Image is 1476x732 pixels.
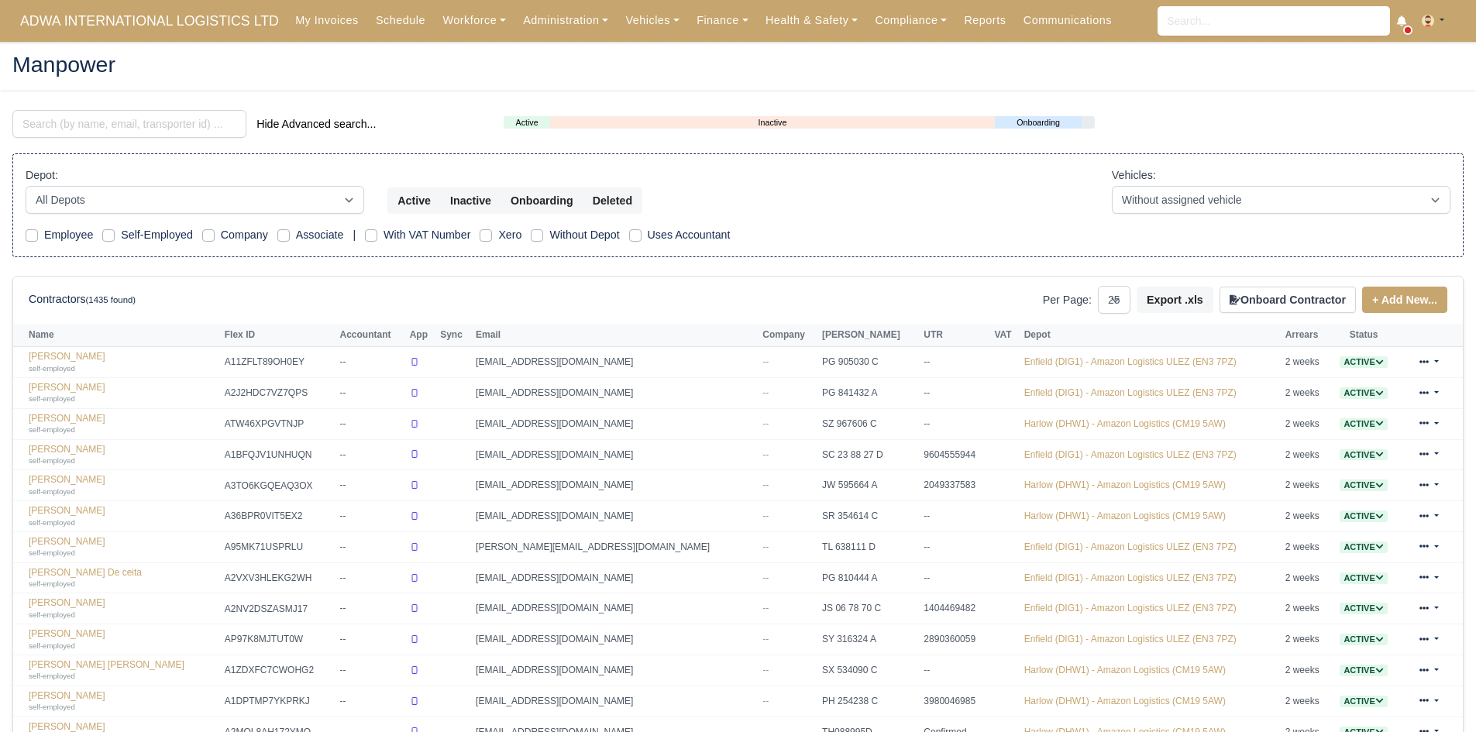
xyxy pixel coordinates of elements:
[549,226,619,244] label: Without Depot
[29,505,217,528] a: [PERSON_NAME] self-employed
[920,562,990,593] td: --
[818,408,920,439] td: SZ 967606 C
[1024,510,1226,521] a: Harlow (DHW1) - Amazon Logistics (CM19 5AW)
[1015,5,1121,36] a: Communications
[1024,665,1226,675] a: Harlow (DHW1) - Amazon Logistics (CM19 5AW)
[472,501,759,532] td: [EMAIL_ADDRESS][DOMAIN_NAME]
[221,439,336,470] td: A1BFQJV1UNHUQN
[757,5,867,36] a: Health & Safety
[866,5,955,36] a: Compliance
[29,659,217,682] a: [PERSON_NAME] [PERSON_NAME] self-employed
[1340,510,1387,522] span: Active
[688,5,757,36] a: Finance
[336,501,406,532] td: --
[1024,356,1237,367] a: Enfield (DIG1) - Amazon Logistics ULEZ (EN3 7PZ)
[818,501,920,532] td: SR 354614 C
[1340,665,1387,675] a: Active
[1340,696,1387,706] a: Active
[762,634,769,644] span: --
[221,470,336,501] td: A3TO6KGQEAQ3OX
[1340,418,1387,430] span: Active
[920,531,990,562] td: --
[1340,665,1387,676] span: Active
[221,408,336,439] td: ATW46XPGVTNJP
[762,603,769,613] span: --
[818,562,920,593] td: PG 810444 A
[920,655,990,686] td: --
[762,356,769,367] span: --
[336,324,406,347] th: Accountant
[1282,470,1331,501] td: 2 weeks
[472,470,759,501] td: [EMAIL_ADDRESS][DOMAIN_NAME]
[221,531,336,562] td: A95MK71USPRLU
[13,324,221,347] th: Name
[1282,531,1331,562] td: 2 weeks
[1282,378,1331,409] td: 2 weeks
[472,593,759,624] td: [EMAIL_ADDRESS][DOMAIN_NAME]
[920,408,990,439] td: --
[1024,449,1237,460] a: Enfield (DIG1) - Amazon Logistics ULEZ (EN3 7PZ)
[818,378,920,409] td: PG 841432 A
[387,187,441,214] button: Active
[29,382,217,404] a: [PERSON_NAME] self-employed
[221,624,336,655] td: AP97K8MJTUT0W
[29,597,217,620] a: [PERSON_NAME] self-employed
[1024,479,1226,490] a: Harlow (DHW1) - Amazon Logistics (CM19 5AW)
[762,510,769,521] span: --
[29,703,75,711] small: self-employed
[29,579,75,588] small: self-employed
[920,686,990,717] td: 3980046985
[472,408,759,439] td: [EMAIL_ADDRESS][DOMAIN_NAME]
[1340,479,1387,491] span: Active
[1340,449,1387,460] a: Active
[1024,541,1237,552] a: Enfield (DIG1) - Amazon Logistics ULEZ (EN3 7PZ)
[29,487,75,496] small: self-employed
[995,116,1082,129] a: Onboarding
[336,593,406,624] td: --
[1340,510,1387,521] a: Active
[472,378,759,409] td: [EMAIL_ADDRESS][DOMAIN_NAME]
[1340,387,1387,398] a: Active
[221,562,336,593] td: A2VXV3HLEKG2WH
[762,449,769,460] span: --
[990,324,1020,347] th: VAT
[1340,634,1387,645] span: Active
[121,226,193,244] label: Self-Employed
[1282,655,1331,686] td: 2 weeks
[336,408,406,439] td: --
[29,413,217,435] a: [PERSON_NAME] self-employed
[1340,356,1387,367] a: Active
[504,116,550,129] a: Active
[1282,562,1331,593] td: 2 weeks
[221,226,268,244] label: Company
[498,226,521,244] label: Xero
[29,456,75,465] small: self-employed
[1282,439,1331,470] td: 2 weeks
[762,572,769,583] span: --
[1220,287,1356,313] button: Onboard Contractor
[501,187,583,214] button: Onboarding
[1024,418,1226,429] a: Harlow (DHW1) - Amazon Logistics (CM19 5AW)
[1340,696,1387,707] span: Active
[221,378,336,409] td: A2J2HDC7VZ7QPS
[1158,6,1390,36] input: Search...
[29,425,75,434] small: self-employed
[367,5,434,36] a: Schedule
[920,347,990,378] td: --
[648,226,731,244] label: Uses Accountant
[336,531,406,562] td: --
[955,5,1014,36] a: Reports
[336,562,406,593] td: --
[353,229,356,241] span: |
[762,479,769,490] span: --
[1399,658,1476,732] iframe: Chat Widget
[336,655,406,686] td: --
[759,324,818,347] th: Company
[1024,572,1237,583] a: Enfield (DIG1) - Amazon Logistics ULEZ (EN3 7PZ)
[1282,686,1331,717] td: 2 weeks
[762,387,769,398] span: --
[617,5,688,36] a: Vehicles
[920,378,990,409] td: --
[1043,291,1092,309] label: Per Page:
[29,293,136,306] h6: Contractors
